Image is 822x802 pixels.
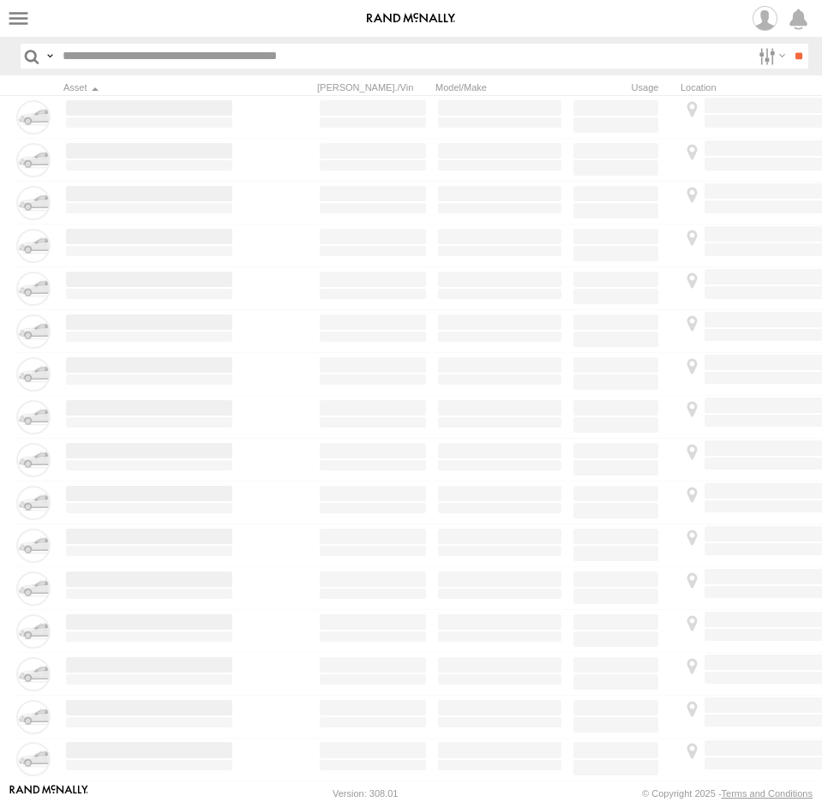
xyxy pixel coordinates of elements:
div: [PERSON_NAME]./Vin [317,81,429,93]
div: Click to Sort [63,81,235,93]
div: Version: 308.01 [333,788,398,799]
a: Visit our Website [9,785,88,802]
div: Usage [571,81,674,93]
label: Search Query [43,44,57,69]
label: Search Filter Options [752,44,789,69]
a: Terms and Conditions [722,788,813,799]
img: rand-logo.svg [367,13,456,25]
div: Model/Make [435,81,564,93]
div: © Copyright 2025 - [642,788,813,799]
